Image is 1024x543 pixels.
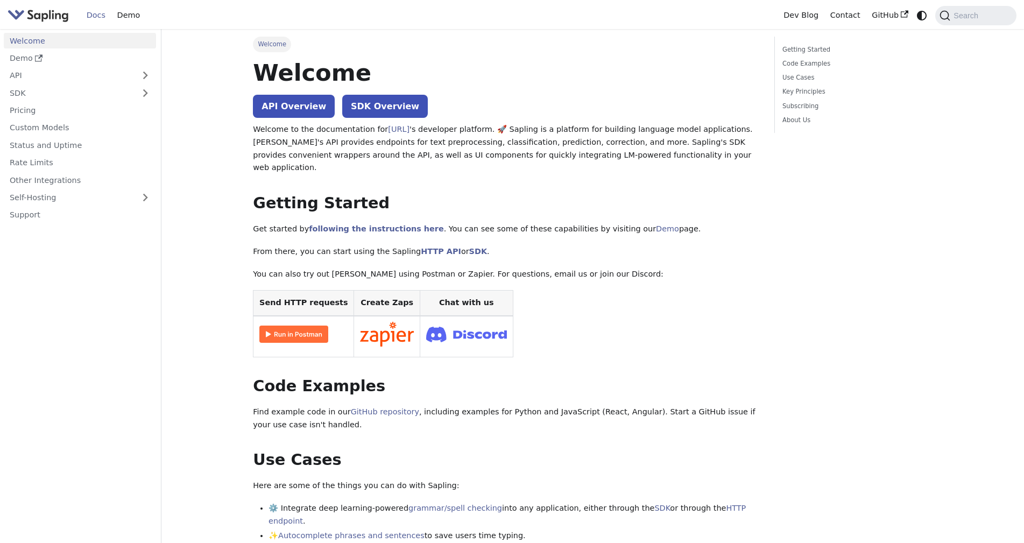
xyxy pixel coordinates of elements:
[253,245,759,258] p: From there, you can start using the Sapling or .
[309,224,443,233] a: following the instructions here
[135,85,156,101] button: Expand sidebar category 'SDK'
[950,11,985,20] span: Search
[782,59,928,69] a: Code Examples
[388,125,409,133] a: [URL]
[253,37,291,52] span: Welcome
[8,8,73,23] a: Sapling.aiSapling.ai
[253,123,759,174] p: Welcome to the documentation for 's developer platform. 🚀 Sapling is a platform for building lang...
[111,7,146,24] a: Demo
[269,504,746,525] a: HTTP endpoint
[426,323,507,345] img: Join Discord
[778,7,824,24] a: Dev Blog
[278,531,425,540] a: Autocomplete phrases and sentences
[469,247,487,256] a: SDK
[4,137,156,153] a: Status and Uptime
[782,73,928,83] a: Use Cases
[253,95,335,118] a: API Overview
[4,33,156,48] a: Welcome
[269,502,759,528] li: ⚙️ Integrate deep learning-powered into any application, either through the or through the .
[4,155,156,171] a: Rate Limits
[253,377,759,396] h2: Code Examples
[782,115,928,125] a: About Us
[259,326,328,343] img: Run in Postman
[253,479,759,492] p: Here are some of the things you can do with Sapling:
[4,103,156,118] a: Pricing
[4,120,156,136] a: Custom Models
[782,45,928,55] a: Getting Started
[866,7,914,24] a: GitHub
[342,95,428,118] a: SDK Overview
[408,504,502,512] a: grammar/spell checking
[253,291,354,316] th: Send HTTP requests
[4,68,135,83] a: API
[914,8,930,23] button: Switch between dark and light mode (currently system mode)
[654,504,670,512] a: SDK
[935,6,1016,25] button: Search (Command+K)
[253,223,759,236] p: Get started by . You can see some of these capabilities by visiting our page.
[253,406,759,432] p: Find example code in our , including examples for Python and JavaScript (React, Angular). Start a...
[253,194,759,213] h2: Getting Started
[81,7,111,24] a: Docs
[4,51,156,66] a: Demo
[4,190,156,206] a: Self-Hosting
[421,247,461,256] a: HTTP API
[4,85,135,101] a: SDK
[360,322,414,347] img: Connect in Zapier
[782,87,928,97] a: Key Principles
[135,68,156,83] button: Expand sidebar category 'API'
[351,407,419,416] a: GitHub repository
[782,101,928,111] a: Subscribing
[253,450,759,470] h2: Use Cases
[8,8,69,23] img: Sapling.ai
[824,7,866,24] a: Contact
[656,224,679,233] a: Demo
[4,207,156,223] a: Support
[420,291,513,316] th: Chat with us
[4,172,156,188] a: Other Integrations
[269,530,759,542] li: ✨ to save users time typing.
[354,291,420,316] th: Create Zaps
[253,58,759,87] h1: Welcome
[253,268,759,281] p: You can also try out [PERSON_NAME] using Postman or Zapier. For questions, email us or join our D...
[253,37,759,52] nav: Breadcrumbs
